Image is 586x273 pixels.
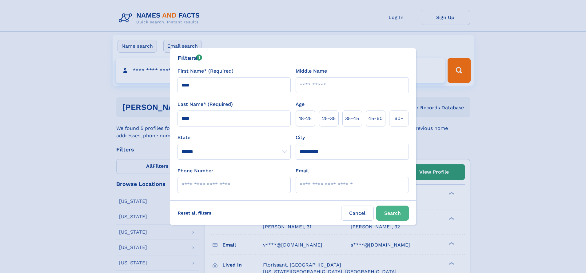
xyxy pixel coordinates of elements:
label: City [296,134,305,141]
span: 18‑25 [299,115,312,122]
label: Middle Name [296,67,327,75]
label: Last Name* (Required) [177,101,233,108]
label: Reset all filters [174,206,215,220]
label: Age [296,101,305,108]
div: Filters [177,53,202,62]
button: Search [376,206,409,221]
span: 25‑35 [322,115,336,122]
span: 60+ [394,115,404,122]
label: Email [296,167,309,175]
label: Cancel [341,206,374,221]
span: 35‑45 [345,115,359,122]
label: State [177,134,291,141]
label: Phone Number [177,167,213,175]
span: 45‑60 [368,115,383,122]
label: First Name* (Required) [177,67,233,75]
